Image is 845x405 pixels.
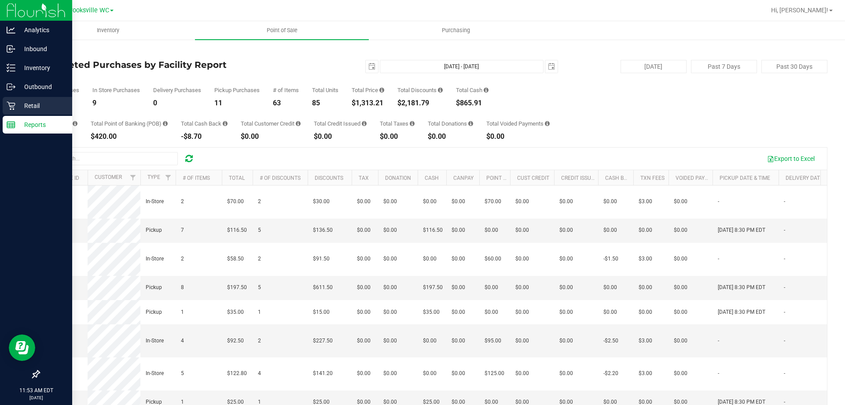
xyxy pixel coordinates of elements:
[545,121,550,126] i: Sum of all voided payment transaction amounts, excluding tips and transaction fees, for all purch...
[15,100,68,111] p: Retail
[639,283,652,292] span: $0.00
[603,283,617,292] span: $0.00
[357,283,371,292] span: $0.00
[15,82,68,92] p: Outbound
[273,100,299,107] div: 63
[352,87,384,93] div: Total Price
[85,26,131,34] span: Inventory
[357,337,371,345] span: $0.00
[718,255,719,263] span: -
[147,174,160,180] a: Type
[425,175,439,181] a: Cash
[605,175,634,181] a: Cash Back
[21,21,195,40] a: Inventory
[784,337,785,345] span: -
[7,26,15,34] inline-svg: Analytics
[7,82,15,91] inline-svg: Outbound
[517,175,549,181] a: Cust Credit
[227,283,247,292] span: $197.50
[603,369,618,378] span: -$2.20
[484,87,489,93] i: Sum of the successful, non-voided cash payment transactions for all purchases in the date range. ...
[181,369,184,378] span: 5
[296,121,301,126] i: Sum of the successful, non-voided payments using account credit for all purchases in the date range.
[561,175,598,181] a: Credit Issued
[718,308,765,316] span: [DATE] 8:30 PM EDT
[258,369,261,378] span: 4
[366,60,378,73] span: select
[718,197,719,206] span: -
[357,255,371,263] span: $0.00
[73,121,77,126] i: Sum of the successful, non-voided CanPay payment transactions for all purchases in the date range.
[718,283,765,292] span: [DATE] 8:30 PM EDT
[181,283,184,292] span: 8
[181,121,228,126] div: Total Cash Back
[383,226,397,234] span: $0.00
[312,100,338,107] div: 85
[456,87,489,93] div: Total Cash
[718,226,765,234] span: [DATE] 8:30 PM EDT
[559,197,573,206] span: $0.00
[559,337,573,345] span: $0.00
[639,197,652,206] span: $3.00
[452,283,465,292] span: $0.00
[515,369,529,378] span: $0.00
[786,175,823,181] a: Delivery Date
[92,100,140,107] div: 9
[486,133,550,140] div: $0.00
[214,100,260,107] div: 11
[7,120,15,129] inline-svg: Reports
[383,337,397,345] span: $0.00
[380,121,415,126] div: Total Taxes
[241,121,301,126] div: Total Customer Credit
[4,386,68,394] p: 11:53 AM EDT
[452,308,465,316] span: $0.00
[428,133,473,140] div: $0.00
[428,121,473,126] div: Total Donations
[485,337,501,345] span: $95.00
[258,197,261,206] span: 2
[515,226,529,234] span: $0.00
[258,337,261,345] span: 2
[383,369,397,378] span: $0.00
[639,369,652,378] span: $3.00
[410,121,415,126] i: Sum of the total taxes for all purchases in the date range.
[423,308,440,316] span: $35.00
[621,60,687,73] button: [DATE]
[559,226,573,234] span: $0.00
[313,369,333,378] span: $141.20
[15,44,68,54] p: Inbound
[674,283,687,292] span: $0.00
[515,308,529,316] span: $0.00
[559,308,573,316] span: $0.00
[315,175,343,181] a: Discounts
[227,308,244,316] span: $35.00
[359,175,369,181] a: Tax
[383,283,397,292] span: $0.00
[784,226,785,234] span: -
[214,87,260,93] div: Pickup Purchases
[761,151,820,166] button: Export to Excel
[423,226,443,234] span: $116.50
[468,121,473,126] i: Sum of all round-up-to-next-dollar total price adjustments for all purchases in the date range.
[352,100,384,107] div: $1,313.21
[486,121,550,126] div: Total Voided Payments
[181,197,184,206] span: 2
[603,197,617,206] span: $0.00
[423,369,437,378] span: $0.00
[485,283,498,292] span: $0.00
[720,175,770,181] a: Pickup Date & Time
[515,255,529,263] span: $0.00
[241,133,301,140] div: $0.00
[515,197,529,206] span: $0.00
[438,87,443,93] i: Sum of the discount values applied to the all purchases in the date range.
[676,175,719,181] a: Voided Payment
[313,255,330,263] span: $91.50
[146,369,164,378] span: In-Store
[674,255,687,263] span: $0.00
[674,197,687,206] span: $0.00
[452,369,465,378] span: $0.00
[639,255,652,263] span: $3.00
[163,121,168,126] i: Sum of the successful, non-voided point-of-banking payment transactions, both via payment termina...
[639,337,652,345] span: $3.00
[718,369,719,378] span: -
